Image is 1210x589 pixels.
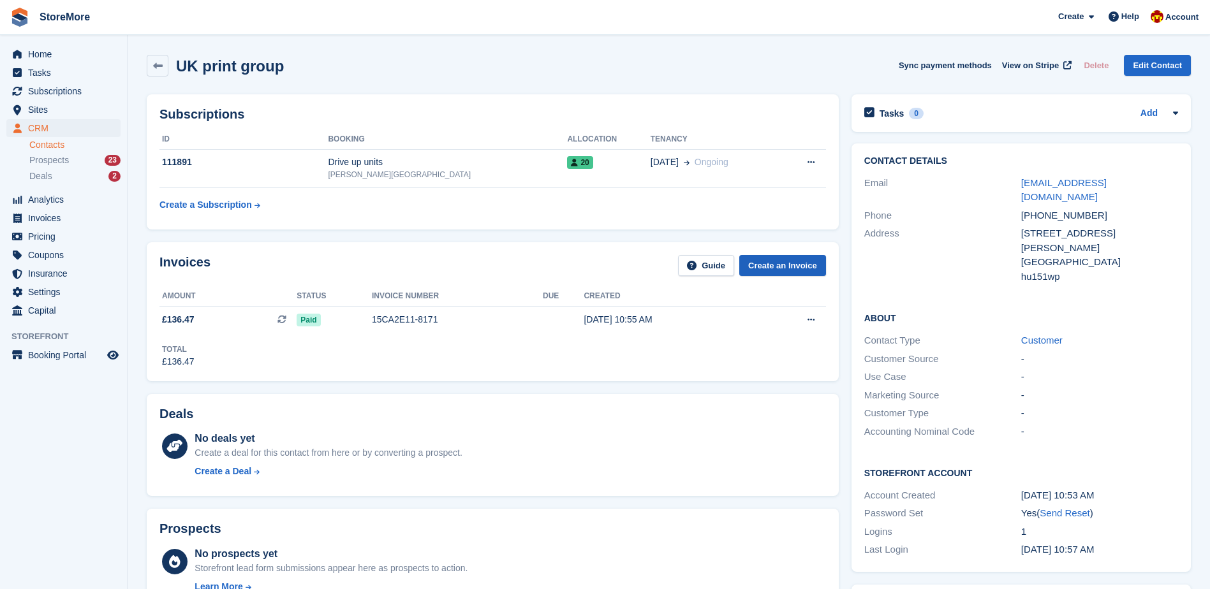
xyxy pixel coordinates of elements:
[328,169,567,180] div: [PERSON_NAME][GEOGRAPHIC_DATA]
[34,6,95,27] a: StoreMore
[29,154,69,166] span: Prospects
[864,226,1021,284] div: Address
[162,313,195,326] span: £136.47
[864,466,1178,479] h2: Storefront Account
[1002,59,1059,72] span: View on Stripe
[1021,352,1178,367] div: -
[159,521,221,536] h2: Prospects
[651,156,679,169] span: [DATE]
[28,302,105,319] span: Capital
[1021,241,1178,256] div: [PERSON_NAME]
[997,55,1074,76] a: View on Stripe
[29,154,121,167] a: Prospects 23
[584,313,758,326] div: [DATE] 10:55 AM
[159,193,260,217] a: Create a Subscription
[328,156,567,169] div: Drive up units
[6,64,121,82] a: menu
[1058,10,1084,23] span: Create
[195,546,468,562] div: No prospects yet
[10,8,29,27] img: stora-icon-8386f47178a22dfd0bd8f6a31ec36ba5ce8667c1dd55bd0f319d3a0aa187defe.svg
[864,333,1021,348] div: Contact Type
[105,155,121,166] div: 23
[6,101,121,119] a: menu
[1021,544,1095,555] time: 2025-10-02 09:57:55 UTC
[108,171,121,182] div: 2
[1021,406,1178,421] div: -
[162,355,195,368] div: £136.47
[6,191,121,208] a: menu
[1021,226,1178,241] div: [STREET_ADDRESS]
[864,208,1021,223] div: Phone
[1021,488,1178,503] div: [DATE] 10:53 AM
[6,302,121,319] a: menu
[159,286,297,307] th: Amount
[28,191,105,208] span: Analytics
[1040,507,1089,518] a: Send Reset
[159,198,252,212] div: Create a Subscription
[864,388,1021,403] div: Marketing Source
[864,488,1021,503] div: Account Created
[880,108,904,119] h2: Tasks
[159,129,328,150] th: ID
[864,406,1021,421] div: Customer Type
[6,209,121,227] a: menu
[899,55,992,76] button: Sync payment methods
[28,209,105,227] span: Invoices
[567,156,593,169] span: 20
[1021,177,1107,203] a: [EMAIL_ADDRESS][DOMAIN_NAME]
[159,407,193,421] h2: Deals
[864,425,1021,439] div: Accounting Nominal Code
[28,82,105,100] span: Subscriptions
[28,346,105,364] span: Booking Portal
[909,108,924,119] div: 0
[864,370,1021,384] div: Use Case
[1021,388,1178,403] div: -
[1021,335,1063,345] a: Customer
[864,176,1021,205] div: Email
[28,101,105,119] span: Sites
[1021,425,1178,439] div: -
[1021,370,1178,384] div: -
[584,286,758,307] th: Created
[1021,208,1178,223] div: [PHONE_NUMBER]
[864,525,1021,539] div: Logins
[6,265,121,282] a: menu
[1021,525,1178,539] div: 1
[1124,55,1191,76] a: Edit Contact
[678,255,734,276] a: Guide
[28,228,105,245] span: Pricing
[159,107,826,122] h2: Subscriptions
[28,45,105,63] span: Home
[695,157,728,167] span: Ongoing
[864,352,1021,367] div: Customer Source
[29,170,121,183] a: Deals 2
[739,255,826,276] a: Create an Invoice
[195,465,251,478] div: Create a Deal
[162,344,195,355] div: Total
[29,170,52,182] span: Deals
[1021,506,1178,521] div: Yes
[195,562,468,575] div: Storefront lead form submissions appear here as prospects to action.
[372,286,543,307] th: Invoice number
[864,156,1178,166] h2: Contact Details
[105,347,121,363] a: Preview store
[28,283,105,301] span: Settings
[297,286,372,307] th: Status
[1037,507,1093,518] span: ( )
[864,311,1178,324] h2: About
[6,246,121,264] a: menu
[195,446,462,460] div: Create a deal for this contact from here or by converting a prospect.
[372,313,543,326] div: 15CA2E11-8171
[195,465,462,478] a: Create a Deal
[1021,270,1178,284] div: hu151wp
[567,129,650,150] th: Allocation
[28,64,105,82] span: Tasks
[195,431,462,446] div: No deals yet
[1121,10,1139,23] span: Help
[28,246,105,264] span: Coupons
[6,346,121,364] a: menu
[1021,255,1178,270] div: [GEOGRAPHIC_DATA]
[1140,106,1158,121] a: Add
[328,129,567,150] th: Booking
[6,119,121,137] a: menu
